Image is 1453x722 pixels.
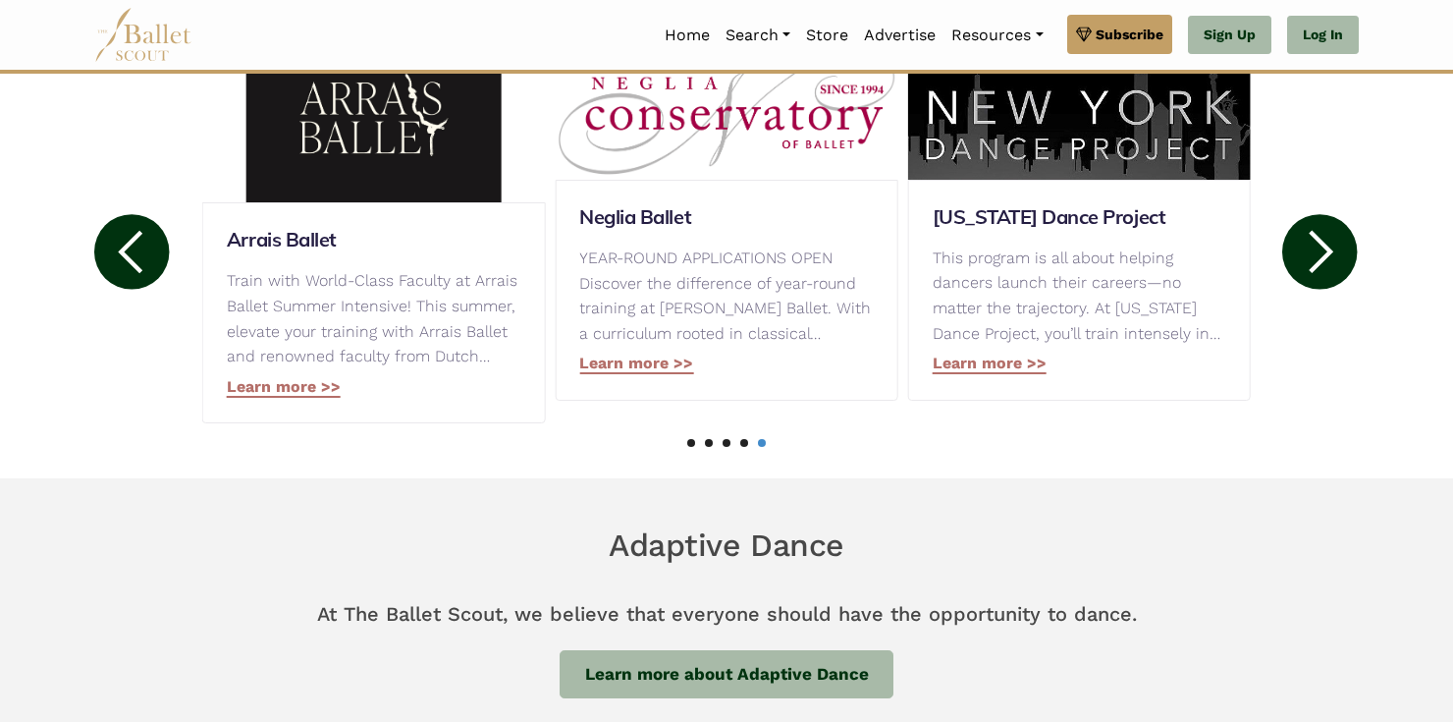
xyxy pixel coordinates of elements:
[579,246,873,346] p: YEAR-ROUND APPLICATIONS OPEN Discover the difference of year-round training at [PERSON_NAME] Ball...
[579,354,693,374] a: Learn more >>
[798,15,856,56] a: Store
[933,204,1226,230] a: [US_STATE] Dance Project
[227,268,520,368] p: Train with World-Class Faculty at Arrais Ballet Summer Intensive! This summer, elevate your train...
[202,26,545,202] img: Arrais Ballet logo
[740,439,748,447] a: 4
[933,354,1047,374] a: Learn more >>
[1096,24,1163,45] span: Subscribe
[94,583,1359,645] p: At The Ballet Scout, we believe that everyone should have the opportunity to dance.
[723,439,730,447] a: 3
[705,439,713,447] a: 2
[555,49,897,180] img: Neglia Ballet logo
[856,15,943,56] a: Advertise
[687,439,695,447] a: 1
[94,526,1359,567] h6: Adaptive Dance
[718,15,798,56] a: Search
[657,15,718,56] a: Home
[560,650,894,699] a: Learn more about Adaptive Dance
[758,439,766,447] a: 5
[1067,15,1172,54] a: Subscribe
[1076,24,1092,45] img: gem.svg
[227,227,520,252] a: Arrais Ballet
[933,246,1226,346] p: This program is all about helping dancers launch their careers—no matter the trajectory. At [US_S...
[579,204,873,230] a: Neglia Ballet
[227,377,341,398] a: Learn more >>
[943,15,1050,56] a: Resources
[1188,16,1271,55] a: Sign Up
[908,49,1251,180] img: New York Dance Project logo
[1287,16,1359,55] a: Log In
